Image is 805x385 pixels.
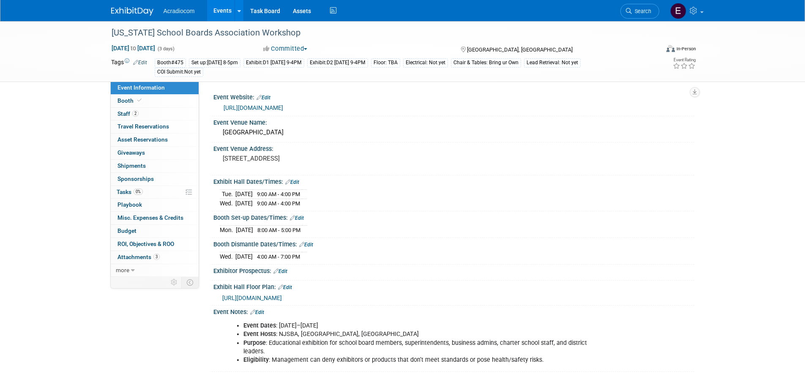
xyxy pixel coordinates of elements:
[260,44,311,53] button: Committed
[164,8,195,14] span: Acradiocom
[117,110,139,117] span: Staff
[111,147,199,159] a: Giveaways
[116,267,129,273] span: more
[220,126,688,139] div: [GEOGRAPHIC_DATA]
[132,110,139,117] span: 2
[213,306,694,317] div: Event Notes:
[134,188,143,195] span: 0%
[243,339,266,347] b: Purpose
[220,252,235,261] td: Wed.
[285,179,299,185] a: Edit
[111,44,156,52] span: [DATE] [DATE]
[524,58,581,67] div: Lead Retrieval: Not yet
[111,212,199,224] a: Misc. Expenses & Credits
[153,254,160,260] span: 3
[371,58,400,67] div: Floor: TBA
[189,58,240,67] div: Set up:[DATE] 8-5pm
[111,134,199,146] a: Asset Reservations
[213,211,694,222] div: Booth Set-up Dates/Times:
[278,284,292,290] a: Edit
[111,173,199,186] a: Sponsorships
[111,186,199,199] a: Tasks0%
[257,95,270,101] a: Edit
[243,330,596,339] li: : NJSBA, [GEOGRAPHIC_DATA], [GEOGRAPHIC_DATA]
[290,215,304,221] a: Edit
[117,136,168,143] span: Asset Reservations
[181,277,199,288] td: Toggle Event Tabs
[243,322,596,330] li: : [DATE]–[DATE]
[299,242,313,248] a: Edit
[609,44,696,57] div: Event Format
[243,356,596,364] li: : Management can deny exhibitors or products that don’t meet standards or pose health/safety risks.
[111,95,199,107] a: Booth
[111,199,199,211] a: Playbook
[117,84,165,91] span: Event Information
[220,199,235,208] td: Wed.
[133,60,147,66] a: Edit
[117,201,142,208] span: Playbook
[243,356,269,363] b: Eligibility
[117,123,169,130] span: Travel Reservations
[111,264,199,277] a: more
[243,58,304,67] div: Exhibit:D1 [DATE] 9-4PM
[235,252,253,261] td: [DATE]
[223,155,404,162] pre: [STREET_ADDRESS]
[632,8,651,14] span: Search
[111,120,199,133] a: Travel Reservations
[273,268,287,274] a: Edit
[213,175,694,186] div: Exhibit Hall Dates/Times:
[167,277,182,288] td: Personalize Event Tab Strip
[155,58,186,67] div: Booth#475
[213,91,694,102] div: Event Website:
[676,46,696,52] div: In-Person
[213,116,694,127] div: Event Venue Name:
[235,190,253,199] td: [DATE]
[250,309,264,315] a: Edit
[213,281,694,292] div: Exhibit Hall Floor Plan:
[307,58,368,67] div: Exhibit:D2 [DATE] 9-4PM
[117,240,174,247] span: ROI, Objectives & ROO
[129,45,137,52] span: to
[111,82,199,94] a: Event Information
[111,225,199,238] a: Budget
[109,25,647,41] div: [US_STATE] School Boards Association Workshop
[117,214,183,221] span: Misc. Expenses & Credits
[243,330,276,338] b: Event Hosts
[403,58,448,67] div: Electrical: Not yet
[224,104,283,111] a: [URL][DOMAIN_NAME]
[117,227,136,234] span: Budget
[111,7,153,16] img: ExhibitDay
[243,322,276,329] b: Event Dates
[117,254,160,260] span: Attachments
[673,58,696,62] div: Event Rating
[236,226,253,235] td: [DATE]
[111,108,199,120] a: Staff2
[220,190,235,199] td: Tue.
[117,149,145,156] span: Giveaways
[155,68,203,76] div: COI Submit:Not yet
[111,251,199,264] a: Attachments3
[117,175,154,182] span: Sponsorships
[220,226,236,235] td: Mon.
[222,295,282,301] a: [URL][DOMAIN_NAME]
[257,227,300,233] span: 8:00 AM - 5:00 PM
[235,199,253,208] td: [DATE]
[666,45,675,52] img: Format-Inperson.png
[257,254,300,260] span: 4:00 AM - 7:00 PM
[111,58,147,77] td: Tags
[257,191,300,197] span: 9:00 AM - 4:00 PM
[111,160,199,172] a: Shipments
[670,3,686,19] img: Elizabeth Martinez
[257,200,300,207] span: 9:00 AM - 4:00 PM
[243,339,596,356] li: : Educational exhibition for school board members, superintendents, business admins, charter scho...
[467,46,573,53] span: [GEOGRAPHIC_DATA], [GEOGRAPHIC_DATA]
[213,142,694,153] div: Event Venue Address:
[117,188,143,195] span: Tasks
[117,97,143,104] span: Booth
[213,265,694,276] div: Exhibitor Prospectus:
[117,162,146,169] span: Shipments
[213,238,694,249] div: Booth Dismantle Dates/Times:
[620,4,659,19] a: Search
[111,238,199,251] a: ROI, Objectives & ROO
